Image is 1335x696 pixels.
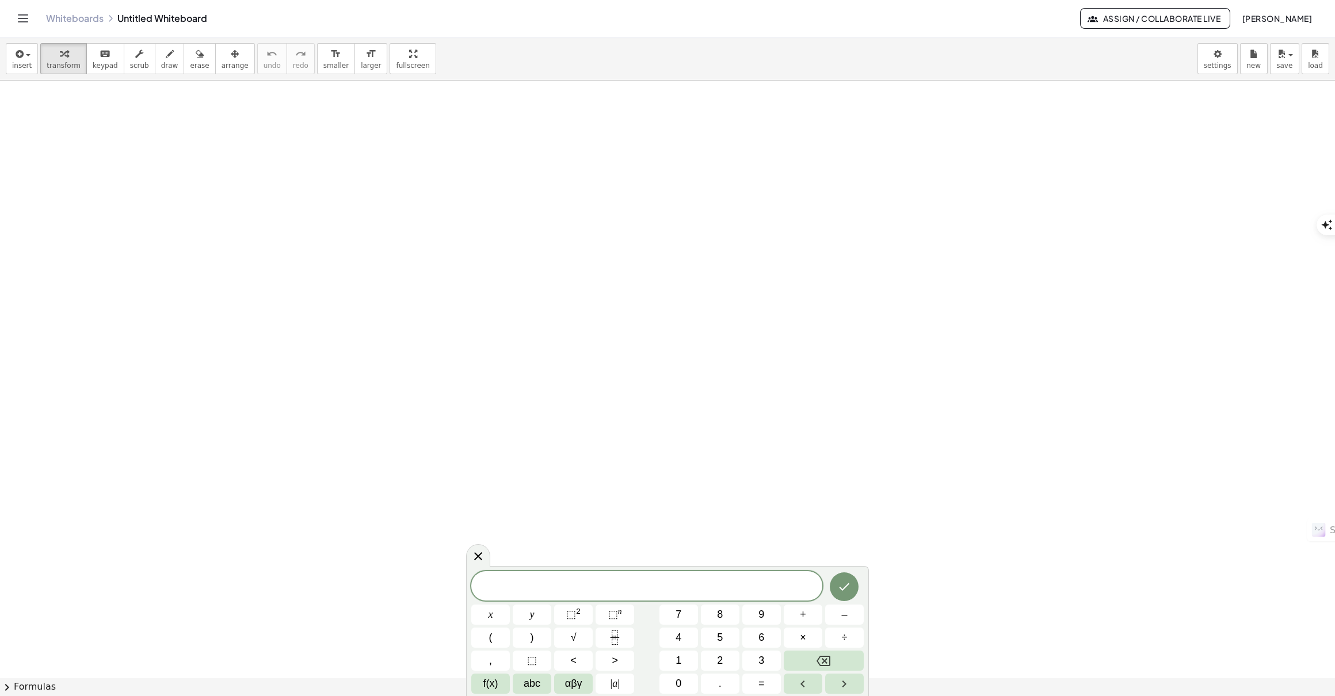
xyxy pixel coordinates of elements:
[571,630,577,645] span: √
[130,62,149,70] span: scrub
[830,572,859,601] button: Done
[471,628,510,648] button: (
[1090,13,1220,24] span: Assign / Collaborate Live
[361,62,381,70] span: larger
[576,607,581,615] sup: 2
[1197,43,1238,74] button: settings
[1080,8,1230,29] button: Assign / Collaborate Live
[527,653,537,668] span: ⬚
[612,653,618,668] span: >
[293,62,308,70] span: redo
[825,605,864,625] button: Minus
[596,651,634,671] button: Greater than
[12,62,32,70] span: insert
[86,43,124,74] button: keyboardkeypad
[717,607,723,622] span: 8
[1308,62,1323,70] span: load
[489,607,493,622] span: x
[47,62,81,70] span: transform
[513,651,551,671] button: Placeholder
[155,43,185,74] button: draw
[566,609,576,620] span: ⬚
[1204,62,1231,70] span: settings
[800,630,806,645] span: ×
[825,674,864,694] button: Right arrow
[742,674,781,694] button: Equals
[184,43,215,74] button: erase
[742,605,781,625] button: 9
[717,630,723,645] span: 5
[93,62,118,70] span: keypad
[513,605,551,625] button: y
[215,43,255,74] button: arrange
[317,43,355,74] button: format_sizesmaller
[471,605,510,625] button: x
[330,47,341,61] i: format_size
[1246,62,1261,70] span: new
[742,628,781,648] button: 6
[618,607,622,615] sup: n
[800,607,806,622] span: +
[1240,43,1268,74] button: new
[554,628,593,648] button: Square root
[565,676,582,691] span: αβγ
[257,43,287,74] button: undoundo
[6,43,38,74] button: insert
[100,47,110,61] i: keyboard
[701,651,739,671] button: 2
[676,676,681,691] span: 0
[354,43,387,74] button: format_sizelarger
[608,609,618,620] span: ⬚
[842,630,848,645] span: ÷
[554,651,593,671] button: Less than
[758,653,764,668] span: 3
[14,9,32,28] button: Toggle navigation
[489,630,493,645] span: (
[659,628,698,648] button: 4
[676,630,681,645] span: 4
[758,607,764,622] span: 9
[396,62,429,70] span: fullscreen
[701,605,739,625] button: 8
[596,674,634,694] button: Absolute value
[471,674,510,694] button: Functions
[719,676,722,691] span: .
[554,674,593,694] button: Greek alphabet
[676,653,681,668] span: 1
[1302,43,1329,74] button: load
[784,628,822,648] button: Times
[531,630,534,645] span: )
[1276,62,1292,70] span: save
[659,651,698,671] button: 1
[841,607,847,622] span: –
[1233,8,1321,29] button: [PERSON_NAME]
[46,13,104,24] a: Whiteboards
[287,43,315,74] button: redoredo
[701,628,739,648] button: 5
[659,674,698,694] button: 0
[784,605,822,625] button: Plus
[611,676,620,691] span: a
[784,651,864,671] button: Backspace
[742,651,781,671] button: 3
[659,605,698,625] button: 7
[676,607,681,622] span: 7
[758,676,765,691] span: =
[596,628,634,648] button: Fraction
[513,674,551,694] button: Alphabet
[489,653,492,668] span: ,
[365,47,376,61] i: format_size
[554,605,593,625] button: Squared
[784,674,822,694] button: Left arrow
[222,62,249,70] span: arrange
[190,62,209,70] span: erase
[295,47,306,61] i: redo
[390,43,436,74] button: fullscreen
[264,62,281,70] span: undo
[266,47,277,61] i: undo
[483,676,498,691] span: f(x)
[530,607,535,622] span: y
[513,628,551,648] button: )
[596,605,634,625] button: Superscript
[617,678,620,689] span: |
